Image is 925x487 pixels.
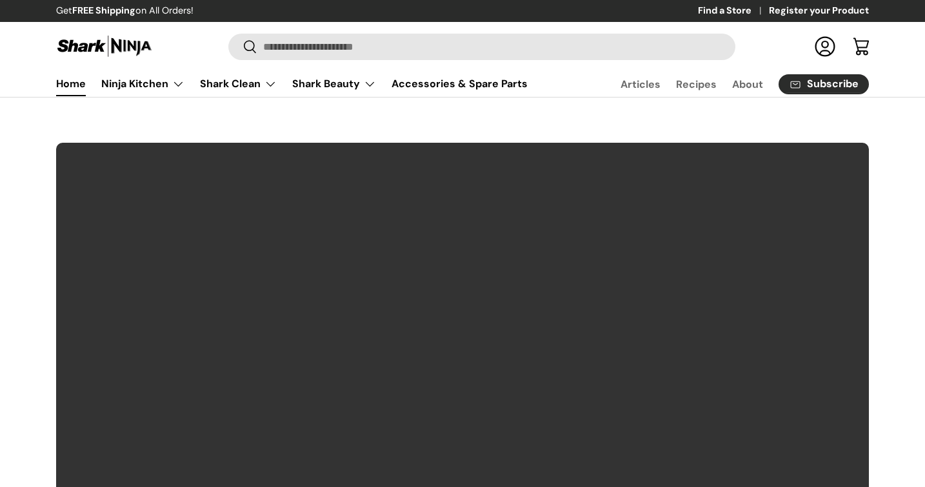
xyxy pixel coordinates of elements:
[732,72,763,97] a: About
[72,5,135,16] strong: FREE Shipping
[56,71,528,97] nav: Primary
[392,71,528,96] a: Accessories & Spare Parts
[56,71,86,96] a: Home
[101,71,184,97] a: Ninja Kitchen
[192,71,284,97] summary: Shark Clean
[200,71,277,97] a: Shark Clean
[779,74,869,94] a: Subscribe
[292,71,376,97] a: Shark Beauty
[94,71,192,97] summary: Ninja Kitchen
[698,4,769,18] a: Find a Store
[590,71,869,97] nav: Secondary
[676,72,717,97] a: Recipes
[56,34,153,59] img: Shark Ninja Philippines
[621,72,661,97] a: Articles
[769,4,869,18] a: Register your Product
[807,79,859,89] span: Subscribe
[56,4,194,18] p: Get on All Orders!
[284,71,384,97] summary: Shark Beauty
